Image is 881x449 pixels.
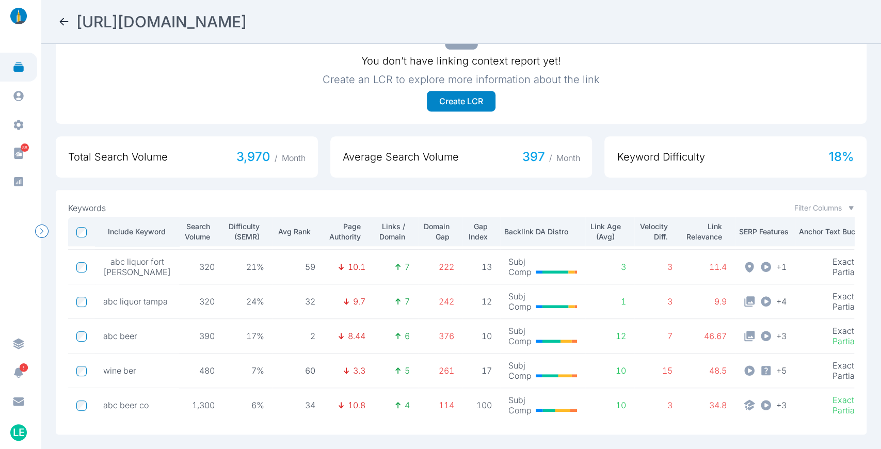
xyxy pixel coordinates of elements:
[549,153,552,163] span: /
[689,331,727,341] p: 46.67
[471,262,492,272] p: 13
[689,400,727,410] p: 34.8
[776,261,787,272] span: + 1
[103,296,168,307] span: abc liquor tampa
[426,331,454,341] p: 376
[426,400,454,410] p: 114
[68,203,106,213] p: Keywords
[471,331,492,341] p: 10
[832,256,872,267] p: Exact : 0%
[508,267,532,277] p: Comp
[589,221,621,242] p: Link Age (Avg)
[508,371,532,381] p: Comp
[103,365,136,376] span: wine ber
[832,395,872,405] p: Exact : 1%
[467,221,487,242] p: Gap Index
[504,227,581,237] p: Backlink DA Distro
[282,153,306,163] span: Month
[281,400,315,410] p: 34
[794,203,854,213] button: Filter Columns
[68,150,168,164] span: Total Search Volume
[594,365,626,376] p: 10
[776,399,787,410] span: + 3
[832,336,872,346] p: Partial : 6%
[508,326,532,336] p: Subj
[231,262,264,272] p: 21%
[187,365,215,376] p: 480
[471,400,492,410] p: 100
[405,296,410,307] p: 7
[21,143,29,152] span: 88
[353,365,365,376] p: 3.3
[323,72,600,87] p: Create an LCR to explore more information about the link
[353,296,365,307] p: 9.7
[6,8,31,24] img: linklaunch_small.2ae18699.png
[187,331,215,341] p: 390
[776,295,787,307] span: + 4
[689,262,727,272] p: 11.4
[556,153,580,163] span: Month
[832,267,872,277] p: Partial : 0%
[638,221,668,242] p: Velocity Diff.
[617,150,704,164] span: Keyword Difficulty
[643,365,672,376] p: 15
[231,400,264,410] p: 6%
[508,395,532,405] p: Subj
[281,296,315,307] p: 32
[187,400,215,410] p: 1,300
[405,262,410,272] p: 7
[594,262,626,272] p: 3
[405,365,410,376] p: 5
[103,400,149,410] span: abc beer co
[471,365,492,376] p: 17
[426,365,454,376] p: 261
[348,400,365,410] p: 10.8
[794,203,842,213] span: Filter Columns
[508,360,532,371] p: Subj
[594,296,626,307] p: 1
[776,364,787,376] span: + 5
[343,150,459,164] span: Average Search Volume
[594,400,626,410] p: 10
[103,256,171,277] span: abc liquor fort [PERSON_NAME]
[832,301,872,312] p: Partial : 0%
[829,149,854,165] span: 18 %
[739,227,791,237] p: SERP Features
[427,91,495,111] button: Create LCR
[508,336,532,346] p: Comp
[281,331,315,341] p: 2
[685,221,722,242] p: Link Relevance
[378,221,405,242] p: Links / Domain
[103,331,137,341] span: abc beer
[689,296,727,307] p: 9.9
[348,331,365,341] p: 8.44
[643,400,672,410] p: 3
[832,326,872,336] p: Exact : 0%
[348,262,365,272] p: 10.1
[832,291,872,301] p: Exact : 0%
[328,221,361,242] p: Page Authority
[227,221,260,242] p: Difficulty (SEMR)
[643,262,672,272] p: 3
[508,291,532,301] p: Subj
[643,331,672,341] p: 7
[832,405,872,415] p: Partial : 8%
[275,153,278,163] span: /
[231,296,264,307] p: 24%
[471,296,492,307] p: 12
[508,256,532,267] p: Subj
[508,405,532,415] p: Comp
[643,296,672,307] p: 3
[281,365,315,376] p: 60
[422,221,450,242] p: Domain Gap
[183,221,210,242] p: Search Volume
[426,262,454,272] p: 222
[689,365,727,376] p: 48.5
[426,296,454,307] p: 242
[281,262,315,272] p: 59
[361,54,561,68] p: You don’t have linking context report yet!
[187,296,215,307] p: 320
[776,330,787,341] span: + 3
[76,12,247,31] h2: https://abcfws.com/beer/
[231,365,264,376] p: 7%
